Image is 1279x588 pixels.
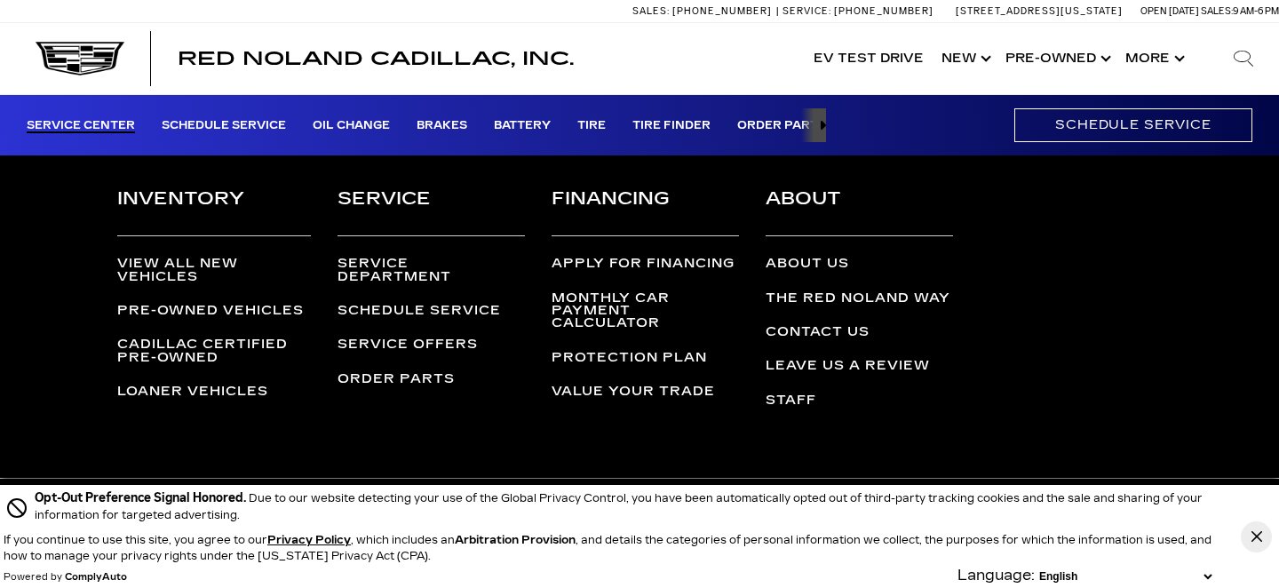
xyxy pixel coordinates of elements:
a: Brakes [417,119,467,133]
h3: Inventory [117,184,311,236]
a: Pre-Owned [997,23,1116,94]
a: Service Center [27,119,135,133]
div: Language: [957,568,1035,583]
a: Battery [494,119,551,133]
a: Sales: [PHONE_NUMBER] [632,6,776,16]
span: Sales: [632,5,670,17]
h3: About [766,184,953,236]
a: EV Test Drive [805,23,933,94]
a: Schedule Service [162,119,286,133]
p: If you continue to use this site, you agree to our , which includes an , and details the categori... [4,534,1211,562]
a: The Red Noland Way [766,290,950,306]
a: Oil Change [313,119,390,133]
a: Service Department [338,256,451,283]
u: Privacy Policy [267,534,351,546]
a: Tire Finder [632,119,711,133]
a: Schedule Service [338,303,501,318]
a: [STREET_ADDRESS][US_STATE] [956,5,1123,17]
a: New [933,23,997,94]
a: Contact Us [766,324,870,339]
a: Value Your Trade [552,384,715,399]
span: [PHONE_NUMBER] [834,5,933,17]
span: Opt-Out Preference Signal Honored . [35,490,249,505]
a: Service: [PHONE_NUMBER] [776,6,938,16]
strong: Arbitration Provision [455,534,576,546]
a: Staff [766,393,816,408]
a: Red Noland Cadillac, Inc. [178,50,574,68]
button: More [1116,23,1190,94]
a: Service Offers [338,337,478,352]
span: Red Noland Cadillac, Inc. [178,48,574,69]
span: 9 AM-6 PM [1233,5,1279,17]
a: Protection Plan [552,350,707,365]
a: Order Parts [737,119,826,133]
span: Open [DATE] [1140,5,1199,17]
select: Language Select [1035,568,1216,584]
a: Leave Us a Review [766,358,930,373]
h3: Service [338,184,525,236]
a: Monthly Car Payment Calculator [552,290,670,331]
a: Tire [577,119,606,133]
span: Sales: [1201,5,1233,17]
a: Apply for Financing [552,256,735,271]
a: Loaner Vehicles [117,384,268,399]
div: Powered by [4,572,127,583]
a: Pre-Owned Vehicles [117,303,304,318]
a: Order Parts [338,371,455,386]
a: Schedule Service [1014,108,1252,141]
span: Service: [782,5,831,17]
a: About Us [766,256,849,271]
img: Cadillac Dark Logo with Cadillac White Text [36,42,124,75]
a: View All New Vehicles [117,256,238,283]
a: ComplyAuto [65,572,127,583]
div: Search [1208,23,1279,94]
h3: Financing [552,184,739,236]
div: Due to our website detecting your use of the Global Privacy Control, you have been automatically ... [35,489,1216,523]
a: Cadillac Certified Pre-Owned [117,337,288,364]
span: [PHONE_NUMBER] [672,5,772,17]
button: Close Button [1241,521,1272,552]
